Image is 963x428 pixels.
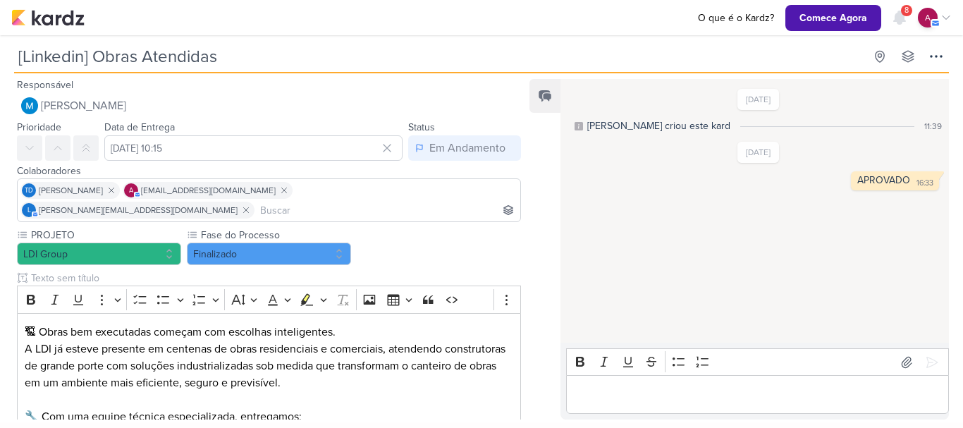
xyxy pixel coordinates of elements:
[785,5,881,31] button: Comece Agora
[28,271,521,286] input: Texto sem título
[22,183,36,197] div: Thais de carvalho
[104,121,175,133] label: Data de Entrega
[587,118,730,133] div: [PERSON_NAME] criou este kard
[104,135,403,161] input: Select a date
[200,228,351,243] label: Fase do Processo
[187,243,351,265] button: Finalizado
[17,164,521,178] div: Colaboradores
[17,243,181,265] button: LDI Group
[25,188,33,195] p: Td
[692,11,780,25] a: O que é o Kardz?
[25,324,514,341] p: 🏗 Obras bem executadas começam com escolhas inteligentes.
[17,79,73,91] label: Responsável
[408,135,521,161] button: Em Andamento
[429,140,505,157] div: Em Andamento
[857,174,910,186] div: APROVADO
[257,202,517,219] input: Buscar
[17,121,61,133] label: Prioridade
[11,9,85,26] img: kardz.app
[904,5,909,16] span: 8
[918,8,938,27] div: aline.ferraz@ldigroup.com.br
[925,11,931,24] p: a
[916,178,933,189] div: 16:33
[141,184,276,197] span: [EMAIL_ADDRESS][DOMAIN_NAME]
[129,188,133,195] p: a
[566,375,949,414] div: Editor editing area: main
[124,183,138,197] div: aline.ferraz@ldigroup.com.br
[30,228,181,243] label: PROJETO
[14,44,864,69] input: Kard Sem Título
[25,341,514,408] p: A LDI já esteve presente em centenas de obras residenciais e comerciais, atendendo construtoras d...
[566,348,949,376] div: Editor toolbar
[39,184,103,197] span: [PERSON_NAME]
[22,203,36,217] div: luciano@ldigroup.com.br
[924,120,942,133] div: 11:39
[17,286,521,313] div: Editor toolbar
[17,93,521,118] button: [PERSON_NAME]
[41,97,126,114] span: [PERSON_NAME]
[408,121,435,133] label: Status
[27,207,31,214] p: l
[39,204,238,216] span: [PERSON_NAME][EMAIL_ADDRESS][DOMAIN_NAME]
[21,97,38,114] img: MARIANA MIRANDA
